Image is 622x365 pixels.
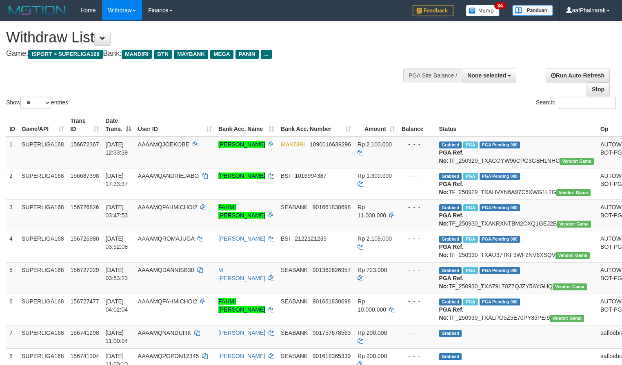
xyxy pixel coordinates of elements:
span: Grabbed [439,204,462,211]
th: Bank Acc. Name: activate to sort column ascending [215,113,278,137]
span: 156741304 [71,353,99,359]
a: Run Auto-Refresh [546,69,610,82]
a: [PERSON_NAME] [218,141,265,148]
div: - - - [402,329,433,337]
span: Vendor URL: https://trx31.1velocity.biz [560,158,594,165]
span: SEABANK [281,330,308,336]
a: [PERSON_NAME] [218,235,265,242]
th: Date Trans.: activate to sort column descending [102,113,135,137]
span: Vendor URL: https://trx31.1velocity.biz [553,283,587,290]
span: PGA Pending [480,173,520,180]
td: TF_250930_TXAU37TKF3WF2NV6XSQV [436,231,597,262]
td: SUPERLIGA168 [18,199,67,231]
th: Trans ID: activate to sort column ascending [67,113,102,137]
b: PGA Ref. No: [439,306,464,321]
span: AAAAMQFAHMICHOI2 [138,204,197,210]
span: Copy 1016994387 to clipboard [295,173,327,179]
span: Marked by aafandaneth [463,204,478,211]
span: Rp 200.000 [358,353,387,359]
span: PANIN [235,50,259,59]
span: BSI [281,235,290,242]
span: SEABANK [281,298,308,305]
span: [DATE] 03:47:53 [106,204,128,219]
span: None selected [467,72,506,79]
span: Marked by aafsoycanthlai [463,173,478,180]
td: SUPERLIGA168 [18,137,67,168]
span: Rp 10.000.000 [358,298,386,313]
span: 156726980 [71,235,99,242]
span: MANDIRI [122,50,152,59]
div: - - - [402,203,433,211]
th: Status [436,113,597,137]
span: SEABANK [281,204,308,210]
span: [DATE] 17:33:37 [106,173,128,187]
span: [DATE] 11:00:04 [106,330,128,344]
b: PGA Ref. No: [439,149,464,164]
label: Show entries [6,97,68,109]
span: AAAAMQPOPON12345 [138,353,199,359]
td: 7 [6,325,18,348]
div: - - - [402,266,433,274]
td: 5 [6,262,18,294]
h4: Game: Bank: [6,50,407,58]
span: [DATE] 12:33:39 [106,141,128,156]
div: - - - [402,140,433,148]
span: AAAAMQFAHMICHOI2 [138,298,197,305]
span: PGA Pending [480,204,520,211]
span: Copy 901661830698 to clipboard [313,298,351,305]
span: PGA Pending [480,299,520,305]
td: TF_250929_TXAHVXN6A97C5XWG1L2G [436,168,597,199]
a: FAHMI [PERSON_NAME] [218,298,265,313]
span: Rp 1.300.000 [358,173,392,179]
span: ISPORT > SUPERLIGA168 [28,50,103,59]
div: PGA Site Balance / [403,69,462,82]
span: AAAAMQNANDUIIIK [138,330,191,336]
button: None selected [462,69,516,82]
span: PGA Pending [480,142,520,148]
td: TF_250929_TXACOYW96CPG3GBH1NHC [436,137,597,168]
span: Vendor URL: https://trx31.1velocity.biz [557,221,591,228]
span: Vendor URL: https://trx31.1velocity.biz [550,315,584,322]
span: AAAAMQROMAJUGA [138,235,194,242]
span: 156741298 [71,330,99,336]
a: FAHMI [PERSON_NAME] [218,204,265,219]
span: BTN [154,50,172,59]
th: User ID: activate to sort column ascending [135,113,215,137]
td: SUPERLIGA168 [18,325,67,348]
span: Marked by aafandaneth [463,299,478,305]
td: 3 [6,199,18,231]
td: TF_250930_TXA79L70Z7QJZY5AYGHQ [436,262,597,294]
span: AAAAMQJOEKOBE [138,141,189,148]
div: - - - [402,352,433,360]
td: SUPERLIGA168 [18,262,67,294]
span: AAAAMQANDRIEJABO [138,173,199,179]
span: Copy 901757678563 to clipboard [313,330,351,336]
td: TF_250930_TXALPO5Z5E70PY35PEI9 [436,294,597,325]
span: Rp 2.109.000 [358,235,392,242]
span: Copy 901661830698 to clipboard [313,204,351,210]
span: SEABANK [281,267,308,273]
b: PGA Ref. No: [439,243,464,258]
span: Rp 2.100.000 [358,141,392,148]
span: ... [261,50,272,59]
td: SUPERLIGA168 [18,294,67,325]
span: PGA Pending [480,267,520,274]
td: 6 [6,294,18,325]
div: - - - [402,172,433,180]
span: Grabbed [439,236,462,243]
b: PGA Ref. No: [439,212,464,227]
img: Button%20Memo.svg [466,5,500,16]
span: 156727477 [71,298,99,305]
span: Vendor URL: https://trx31.1velocity.biz [556,189,591,196]
a: [PERSON_NAME] [218,330,265,336]
b: PGA Ref. No: [439,275,464,290]
span: Copy 901618365339 to clipboard [313,353,351,359]
span: 156726826 [71,204,99,210]
span: Rp 723.000 [358,267,387,273]
img: MOTION_logo.png [6,4,68,16]
th: Amount: activate to sort column ascending [354,113,398,137]
span: PGA Pending [480,236,520,243]
span: Grabbed [439,173,462,180]
a: [PERSON_NAME] [218,173,265,179]
span: 156672367 [71,141,99,148]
